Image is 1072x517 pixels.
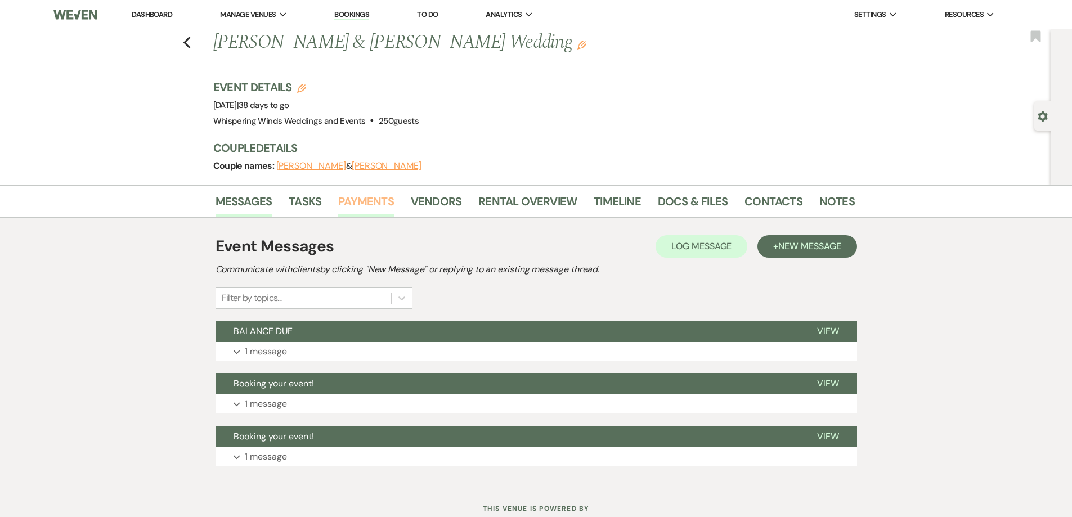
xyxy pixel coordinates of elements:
a: Rental Overview [478,192,577,217]
span: New Message [778,240,841,252]
button: View [799,321,857,342]
span: View [817,325,839,337]
span: Manage Venues [220,9,276,20]
h2: Communicate with clients by clicking "New Message" or replying to an existing message thread. [216,263,857,276]
h1: [PERSON_NAME] & [PERSON_NAME] Wedding [213,29,717,56]
p: 1 message [245,449,287,464]
a: Bookings [334,10,369,20]
div: Filter by topics... [222,291,282,305]
a: To Do [417,10,438,19]
h3: Couple Details [213,140,844,156]
button: View [799,373,857,394]
img: Weven Logo [53,3,96,26]
button: +New Message [757,235,856,258]
span: Analytics [486,9,522,20]
button: [PERSON_NAME] [276,161,346,170]
span: Settings [854,9,886,20]
button: 1 message [216,447,857,466]
button: BALANCE DUE [216,321,799,342]
a: Notes [819,192,855,217]
p: 1 message [245,344,287,359]
span: 38 days to go [239,100,289,111]
p: 1 message [245,397,287,411]
button: Log Message [656,235,747,258]
button: View [799,426,857,447]
button: 1 message [216,394,857,413]
h3: Event Details [213,79,419,95]
button: Edit [577,39,586,50]
span: 250 guests [379,115,419,127]
button: [PERSON_NAME] [352,161,421,170]
button: Booking your event! [216,426,799,447]
span: Booking your event! [234,430,314,442]
a: Contacts [744,192,802,217]
span: Couple names: [213,160,276,172]
a: Messages [216,192,272,217]
span: & [276,160,421,172]
span: BALANCE DUE [234,325,293,337]
span: | [237,100,289,111]
span: Resources [945,9,984,20]
button: Booking your event! [216,373,799,394]
a: Timeline [594,192,641,217]
a: Payments [338,192,394,217]
span: [DATE] [213,100,289,111]
button: Open lead details [1038,110,1048,121]
button: 1 message [216,342,857,361]
span: Log Message [671,240,732,252]
span: View [817,377,839,389]
span: Booking your event! [234,377,314,389]
a: Vendors [411,192,461,217]
span: View [817,430,839,442]
span: Whispering Winds Weddings and Events [213,115,366,127]
a: Docs & Files [658,192,728,217]
h1: Event Messages [216,235,334,258]
a: Tasks [289,192,321,217]
a: Dashboard [132,10,172,19]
